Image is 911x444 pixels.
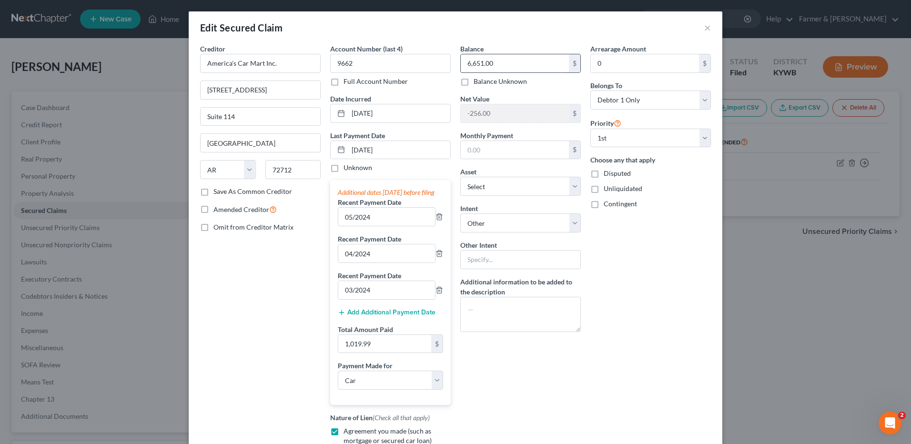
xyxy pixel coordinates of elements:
div: Edit Secured Claim [200,21,283,34]
input: -- [338,244,435,262]
div: $ [569,141,580,159]
input: XXXX [330,54,451,73]
span: Amended Creditor [213,205,269,213]
span: Unliquidated [604,184,642,192]
label: Save As Common Creditor [213,187,292,196]
input: 0.00 [461,54,569,72]
input: Apt, Suite, etc... [201,108,320,126]
label: Recent Payment Date [338,271,401,281]
input: 0.00 [338,335,431,353]
div: $ [569,104,580,122]
label: Full Account Number [344,77,408,86]
input: MM/DD/YYYY [348,104,450,122]
label: Balance Unknown [474,77,527,86]
span: Omit from Creditor Matrix [213,223,294,231]
input: -- [338,281,435,299]
span: (Check all that apply) [373,414,430,422]
input: -- [338,208,435,226]
span: Creditor [200,45,225,53]
label: Net Value [460,94,489,104]
label: Monthly Payment [460,131,513,141]
span: 2 [898,412,906,419]
input: Search creditor by name... [200,54,321,73]
button: × [704,22,711,33]
label: Priority [590,117,621,129]
label: Nature of Lien [330,413,430,423]
label: Payment Made for [338,361,393,371]
span: Contingent [604,200,637,208]
label: Choose any that apply [590,155,711,165]
span: Disputed [604,169,631,177]
input: Enter zip... [265,160,321,179]
div: $ [431,335,443,353]
iframe: Intercom live chat [879,412,901,434]
label: Date Incurred [330,94,371,104]
label: Recent Payment Date [338,197,401,207]
div: $ [569,54,580,72]
input: Enter city... [201,134,320,152]
div: $ [699,54,710,72]
div: Additional dates [DATE] before filing [338,188,443,197]
input: 0.00 [461,141,569,159]
label: Other Intent [460,240,497,250]
label: Last Payment Date [330,131,385,141]
span: Asset [460,168,476,176]
input: 0.00 [461,104,569,122]
label: Unknown [344,163,372,172]
label: Intent [460,203,478,213]
input: Specify... [460,250,581,269]
span: Belongs To [590,81,622,90]
label: Total Amount Paid [338,324,393,334]
input: Enter address... [201,81,320,99]
label: Additional information to be added to the description [460,277,581,297]
label: Recent Payment Date [338,234,401,244]
input: 0.00 [591,54,699,72]
label: Arrearage Amount [590,44,646,54]
button: Add Additional Payment Date [338,309,435,316]
label: Balance [460,44,484,54]
label: Account Number (last 4) [330,44,403,54]
input: MM/DD/YYYY [348,141,450,159]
